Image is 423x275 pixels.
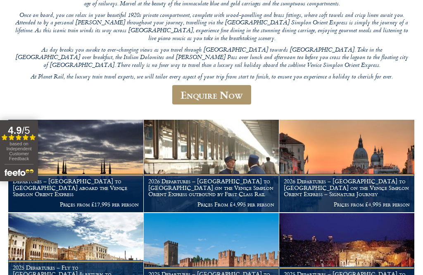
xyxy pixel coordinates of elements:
p: At Planet Rail, the luxury train travel experts, we will tailor every aspect of your trip from st... [13,73,410,81]
a: 2026 Departures – [GEOGRAPHIC_DATA] to [GEOGRAPHIC_DATA] on the Venice Simplon Orient Express out... [144,120,279,212]
h1: Departures – [GEOGRAPHIC_DATA] to [GEOGRAPHIC_DATA] aboard the Venice Simplon Orient Express [13,178,139,197]
p: Prices from £4,995 per person [284,201,410,208]
p: Once on board, you can relax in your beautiful 1920s private compartment, complete with wood-pane... [13,12,410,43]
p: Prices From £4,995 per person [148,201,274,208]
h1: 2026 Departures – [GEOGRAPHIC_DATA] to [GEOGRAPHIC_DATA] on the Venice Simplon Orient Express out... [148,178,274,197]
a: Departures – [GEOGRAPHIC_DATA] to [GEOGRAPHIC_DATA] aboard the Venice Simplon Orient Express Pric... [8,120,144,212]
p: As day breaks you awake to ever-changing views as you travel through [GEOGRAPHIC_DATA] towards [G... [13,47,410,70]
a: 2026 Departures – [GEOGRAPHIC_DATA] to [GEOGRAPHIC_DATA] on the Venice Simplon Orient Express – S... [279,120,415,212]
a: Enquire Now [172,85,251,104]
img: Orient Express Special Venice compressed [279,120,414,212]
h1: 2026 Departures – [GEOGRAPHIC_DATA] to [GEOGRAPHIC_DATA] on the Venice Simplon Orient Express – S... [284,178,410,197]
p: Prices from £17,995 per person [13,201,139,208]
